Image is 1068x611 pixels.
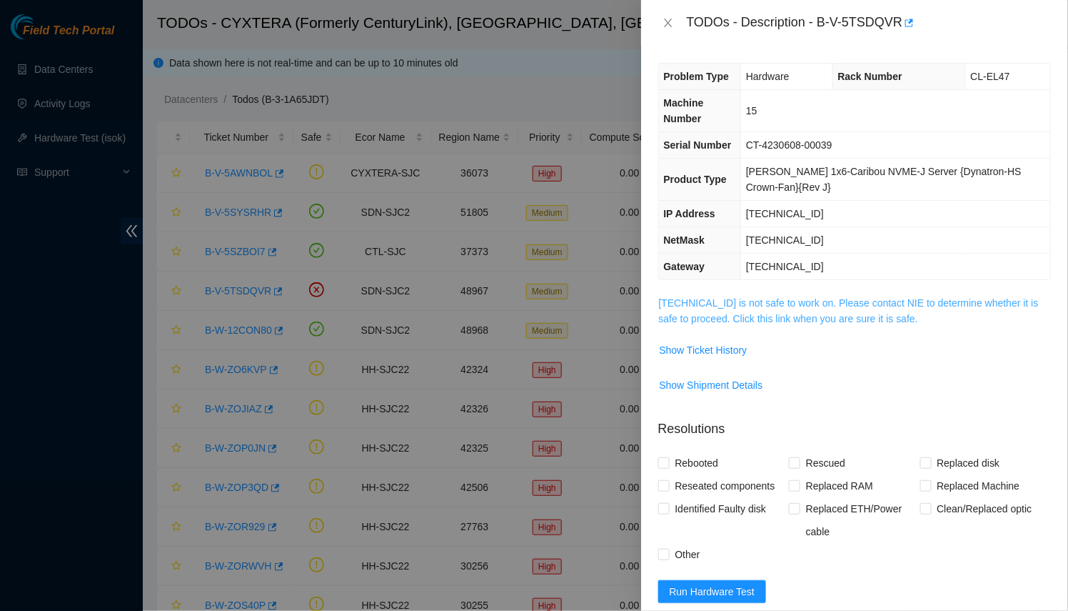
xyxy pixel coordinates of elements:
span: Show Ticket History [660,342,747,358]
span: Hardware [746,71,790,82]
span: [TECHNICAL_ID] [746,234,824,246]
span: Other [670,543,706,566]
span: [TECHNICAL_ID] [746,208,824,219]
span: Replaced disk [932,452,1006,475]
span: close [663,17,674,29]
span: Run Hardware Test [670,584,755,600]
span: Rebooted [670,452,725,475]
span: Serial Number [664,139,732,151]
span: Replaced ETH/Power cable [800,497,920,543]
span: CT-4230608-00039 [746,139,832,151]
span: Clean/Replaced optic [932,497,1038,520]
span: 15 [746,105,757,116]
span: Replaced Machine [932,475,1026,497]
button: Run Hardware Test [658,580,767,603]
span: IP Address [664,208,715,219]
span: Show Shipment Details [660,377,763,393]
a: [TECHNICAL_ID] is not safe to work on. Please contact NIE to determine whether it is safe to proc... [659,297,1039,324]
span: Rack Number [838,71,902,82]
span: NetMask [664,234,705,246]
span: Identified Faulty disk [670,497,772,520]
button: Show Ticket History [659,339,748,362]
span: Gateway [664,261,705,272]
span: [PERSON_NAME] 1x6-Caribou NVME-J Server {Dynatron-HS Crown-Fan}{Rev J} [746,166,1022,193]
span: CL-EL47 [971,71,1010,82]
span: [TECHNICAL_ID] [746,261,824,272]
div: TODOs - Description - B-V-5TSDQVR [687,11,1051,34]
p: Resolutions [658,408,1051,439]
button: Show Shipment Details [659,374,764,397]
span: Rescued [800,452,851,475]
span: Problem Type [664,71,730,82]
span: Reseated components [670,475,781,497]
button: Close [658,16,678,30]
span: Product Type [664,174,727,185]
span: Machine Number [664,97,704,124]
span: Replaced RAM [800,475,879,497]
